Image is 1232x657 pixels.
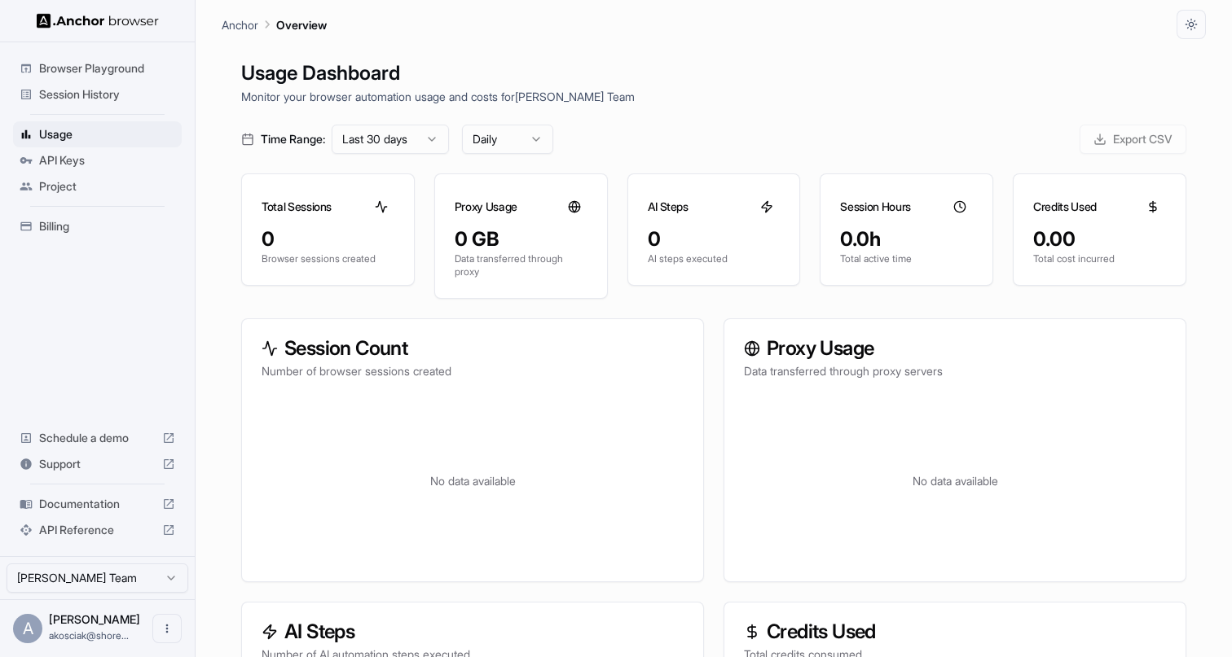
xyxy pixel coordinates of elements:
h3: Credits Used [744,622,1166,642]
span: Project [39,178,175,195]
div: API Reference [13,517,182,543]
img: Anchor Logo [37,13,159,28]
p: Number of browser sessions created [262,363,684,379]
nav: breadcrumb [222,15,327,33]
p: Anchor [222,16,258,33]
div: Browser Playground [13,55,182,81]
h3: Proxy Usage [455,199,517,215]
div: No data available [262,399,684,562]
p: Total active time [840,252,973,265]
div: API Keys [13,147,182,173]
span: akosciak@shorecp.com [49,629,129,642]
p: Total cost incurred [1033,252,1166,265]
div: 0 GB [455,226,587,252]
span: API Keys [39,152,175,169]
div: 0.00 [1033,226,1166,252]
p: Monitor your browser automation usage and costs for [PERSON_NAME] Team [241,88,1186,105]
div: No data available [744,399,1166,562]
h3: Session Count [262,339,684,358]
button: Open menu [152,614,182,643]
div: Support [13,451,182,477]
h3: Credits Used [1033,199,1097,215]
h3: AI Steps [262,622,684,642]
span: Support [39,456,156,472]
div: Documentation [13,491,182,517]
span: Billing [39,218,175,234]
span: Usage [39,126,175,142]
h3: AI Steps [648,199,689,215]
div: 0.0h [840,226,973,252]
p: Data transferred through proxy [455,252,587,278]
p: Browser sessions created [262,252,394,265]
p: AI steps executed [648,252,781,265]
div: Schedule a demo [13,425,182,451]
span: Session History [39,86,175,103]
span: API Reference [39,522,156,538]
p: Data transferred through proxy servers [744,363,1166,379]
span: Browser Playground [39,60,175,77]
span: Time Range: [261,131,325,147]
div: A [13,614,42,643]
div: Session History [13,81,182,107]
div: Billing [13,213,182,239]
p: Overview [276,16,327,33]
span: Documentation [39,496,156,512]
span: Adrian Kosciak [49,612,140,626]
div: 0 [262,226,394,252]
h1: Usage Dashboard [241,59,1186,88]
h3: Proxy Usage [744,339,1166,358]
div: Project [13,173,182,199]
h3: Total Sessions [262,199,332,215]
span: Schedule a demo [39,430,156,446]
div: 0 [648,226,781,252]
div: Usage [13,121,182,147]
h3: Session Hours [840,199,910,215]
